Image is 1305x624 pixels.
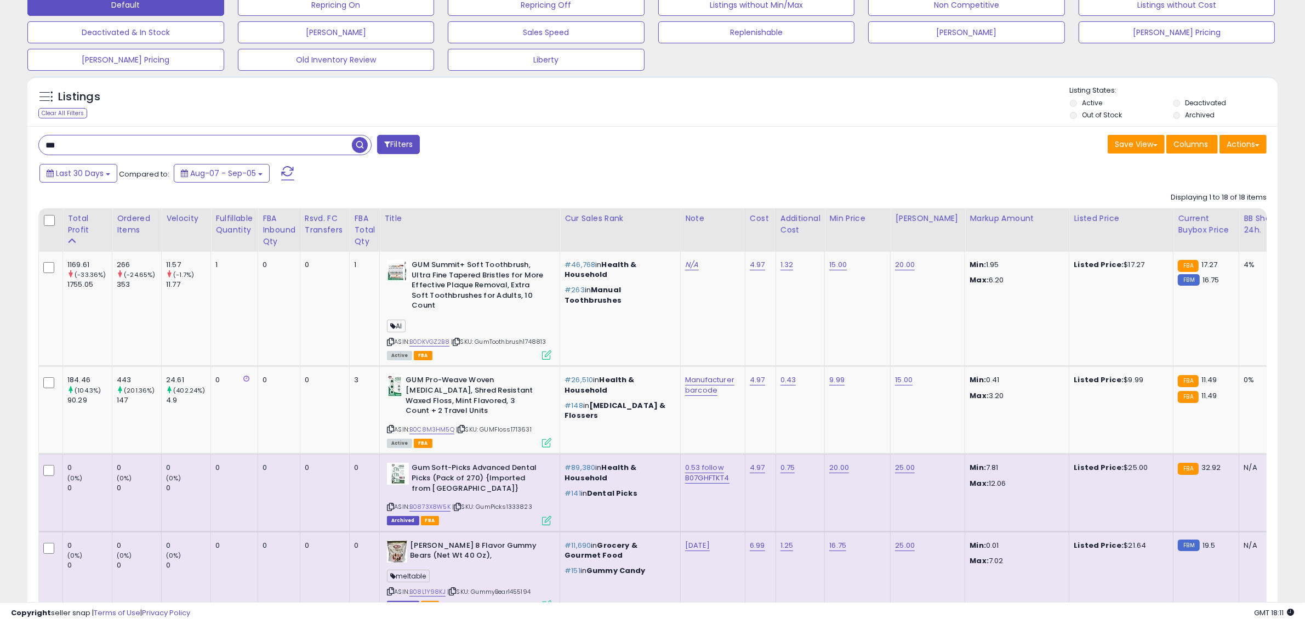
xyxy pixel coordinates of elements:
[1074,463,1165,473] div: $25.00
[970,213,1064,224] div: Markup Amount
[780,259,794,270] a: 1.32
[39,164,117,183] button: Last 30 Days
[142,608,190,618] a: Privacy Policy
[829,462,849,473] a: 20.00
[448,21,645,43] button: Sales Speed
[565,565,580,576] span: #151
[27,21,224,43] button: Deactivated & In Stock
[166,551,181,560] small: (0%)
[67,280,112,290] div: 1755.05
[387,260,551,359] div: ASIN:
[970,556,1061,566] p: 7.02
[409,587,446,597] a: B08L1Y98KJ
[829,259,847,270] a: 15.00
[1074,375,1124,385] b: Listed Price:
[354,463,371,473] div: 0
[215,213,253,236] div: Fulfillable Quantity
[387,570,429,582] span: meltable
[215,463,249,473] div: 0
[1201,375,1217,385] span: 11.49
[750,213,771,224] div: Cost
[1186,98,1227,107] label: Deactivated
[685,213,740,224] div: Note
[970,390,989,401] strong: Max:
[387,541,407,563] img: 515QCu17OtL._SL40_.jpg
[94,608,140,618] a: Terms of Use
[1178,463,1198,475] small: FBA
[970,462,986,473] strong: Min:
[1074,213,1169,224] div: Listed Price
[263,260,292,270] div: 0
[1178,391,1198,403] small: FBA
[565,259,637,280] span: Health & Household
[1074,259,1124,270] b: Listed Price:
[354,375,371,385] div: 3
[1074,462,1124,473] b: Listed Price:
[565,375,635,395] span: Health & Household
[829,375,845,385] a: 9.99
[117,260,161,270] div: 266
[1219,135,1267,154] button: Actions
[1203,540,1216,551] span: 19.5
[970,375,986,385] strong: Min:
[166,213,206,224] div: Velocity
[565,375,672,395] p: in
[27,49,224,71] button: [PERSON_NAME] Pricing
[565,375,593,385] span: #26,510
[67,395,112,405] div: 90.29
[11,608,51,618] strong: Copyright
[387,260,409,282] img: 41t3ByNCLgL._SL40_.jpg
[1186,110,1215,120] label: Archived
[829,213,886,224] div: Min Price
[685,375,734,395] a: Manufacturer barcode
[780,213,820,236] div: Additional Cost
[452,502,532,511] span: | SKU: GumPicks1333823
[263,375,292,385] div: 0
[1254,608,1294,618] span: 2025-10-6 18:11 GMT
[412,260,545,314] b: GUM Summit+ Soft Toothbrush, Ultra Fine Tapered Bristles for More Effective Plaque Removal, Extra...
[565,540,637,560] span: Grocery & Gourmet Food
[75,270,106,279] small: (-33.36%)
[1171,192,1267,203] div: Displaying 1 to 18 of 18 items
[58,89,100,105] h5: Listings
[565,259,595,270] span: #46,768
[1244,260,1280,270] div: 4%
[354,541,371,551] div: 0
[387,463,409,485] img: 51aYvisdmqS._SL40_.jpg
[263,213,295,247] div: FBA inbound Qty
[56,168,104,179] span: Last 30 Days
[412,463,545,496] b: Gum Soft-Picks Advanced Dental Picks (Pack of 270) {Imported from [GEOGRAPHIC_DATA]}
[970,478,989,489] strong: Max:
[166,260,210,270] div: 11.57
[1108,135,1165,154] button: Save View
[215,541,249,551] div: 0
[970,275,1061,285] p: 6.20
[173,270,194,279] small: (-1.7%)
[565,285,672,305] p: in
[685,462,730,483] a: 0.53 follow B07GHFTKT4
[38,108,87,118] div: Clear All Filters
[75,386,101,395] small: (104.3%)
[685,540,710,551] a: [DATE]
[387,516,419,525] span: Listings that have been deleted from Seller Central
[11,608,190,619] div: seller snap | |
[117,474,132,483] small: (0%)
[565,401,672,421] p: in
[1201,462,1221,473] span: 32.92
[67,213,107,236] div: Total Profit
[67,260,112,270] div: 1169.61
[117,213,157,236] div: Ordered Items
[1178,375,1198,387] small: FBA
[67,463,112,473] div: 0
[387,439,412,448] span: All listings currently available for purchase on Amazon
[67,560,112,570] div: 0
[1074,260,1165,270] div: $17.27
[565,541,672,560] p: in
[565,488,581,498] span: #141
[970,375,1061,385] p: 0.41
[1082,110,1122,120] label: Out of Stock
[565,566,672,576] p: in
[565,463,672,483] p: in
[166,474,181,483] small: (0%)
[780,540,794,551] a: 1.25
